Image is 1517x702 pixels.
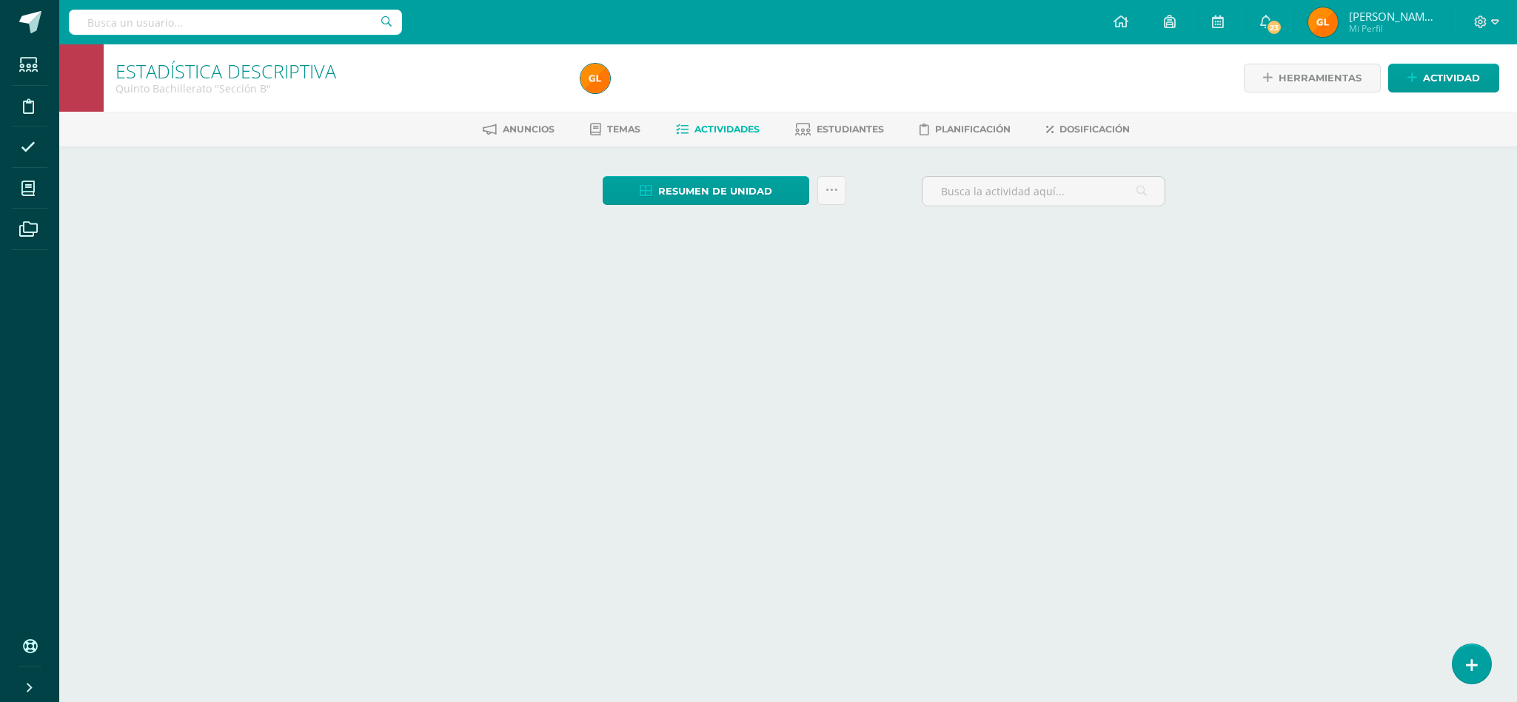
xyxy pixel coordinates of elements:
[580,64,610,93] img: d2cef42ddc62b0eba814593b3d2dc4d6.png
[603,176,809,205] a: Resumen de unidad
[922,177,1165,206] input: Busca la actividad aquí...
[115,61,563,81] h1: ESTADÍSTICA DESCRIPTIVA
[694,124,760,135] span: Actividades
[1308,7,1338,37] img: d2cef42ddc62b0eba814593b3d2dc4d6.png
[658,178,772,205] span: Resumen de unidad
[1279,64,1362,92] span: Herramientas
[607,124,640,135] span: Temas
[1059,124,1130,135] span: Dosificación
[1266,19,1282,36] span: 23
[817,124,884,135] span: Estudiantes
[1244,64,1381,92] a: Herramientas
[935,124,1011,135] span: Planificación
[115,81,563,95] div: Quinto Bachillerato 'Sección B'
[483,118,555,141] a: Anuncios
[1046,118,1130,141] a: Dosificación
[503,124,555,135] span: Anuncios
[1388,64,1499,92] a: Actividad
[1423,64,1480,92] span: Actividad
[795,118,884,141] a: Estudiantes
[590,118,640,141] a: Temas
[69,10,402,35] input: Busca un usuario...
[676,118,760,141] a: Actividades
[115,58,336,84] a: ESTADÍSTICA DESCRIPTIVA
[920,118,1011,141] a: Planificación
[1349,22,1438,35] span: Mi Perfil
[1349,9,1438,24] span: [PERSON_NAME] [PERSON_NAME]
